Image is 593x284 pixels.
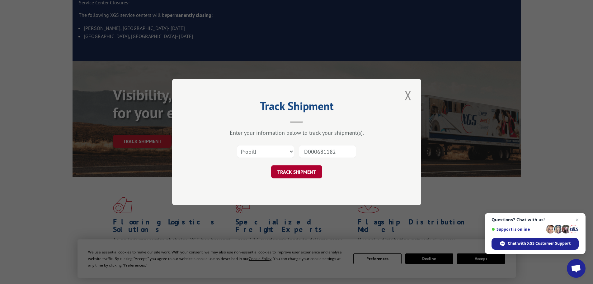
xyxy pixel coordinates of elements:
span: Chat with XGS Customer Support [508,241,571,246]
span: Questions? Chat with us! [492,217,579,222]
h2: Track Shipment [203,102,390,113]
button: Close modal [403,87,413,104]
input: Number(s) [299,145,356,158]
a: Open chat [567,259,586,278]
span: Chat with XGS Customer Support [492,238,579,250]
span: Support is online [492,227,544,232]
div: Enter your information below to track your shipment(s). [203,129,390,136]
button: TRACK SHIPMENT [271,165,322,178]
